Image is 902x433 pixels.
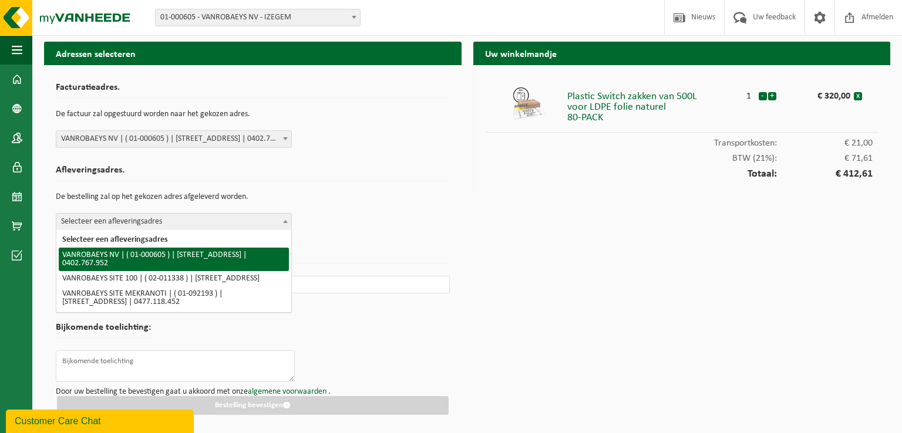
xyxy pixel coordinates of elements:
[777,138,873,148] span: € 21,00
[511,86,547,121] img: 01-999970
[777,169,873,180] span: € 412,61
[796,86,854,101] div: € 320,00
[56,388,450,396] p: Door uw bestelling te bevestigen gaat u akkoord met onze
[56,165,450,181] h2: Afleveringsadres.
[59,232,289,248] li: Selecteer een afleveringsadres
[59,286,289,310] li: VANROBAEYS SITE MEKRANOTI | ( 01-092193 ) | [STREET_ADDRESS] | 0477.118.452
[56,131,291,147] span: VANROBAEYS NV | ( 01-000605 ) | AMBACHTENSTRAAT 23, 8870 IZEGEM | 0402.767.952
[56,130,292,148] span: VANROBAEYS NV | ( 01-000605 ) | AMBACHTENSTRAAT 23, 8870 IZEGEM | 0402.767.952
[485,148,879,163] div: BTW (21%):
[768,92,776,100] button: +
[485,133,879,148] div: Transportkosten:
[56,323,151,339] h2: Bijkomende toelichting:
[6,407,196,433] iframe: chat widget
[56,214,291,230] span: Selecteer een afleveringsadres
[59,248,289,271] li: VANROBAEYS NV | ( 01-000605 ) | [STREET_ADDRESS] | 0402.767.952
[56,83,450,99] h2: Facturatieadres.
[59,271,289,286] li: VANROBAEYS SITE 100 | ( 02-011338 ) | [STREET_ADDRESS]
[56,213,292,231] span: Selecteer een afleveringsadres
[485,163,879,180] div: Totaal:
[759,92,767,100] button: -
[854,92,862,100] button: x
[57,396,449,415] button: Bestelling bevestigen
[56,187,450,207] p: De bestelling zal op het gekozen adres afgeleverd worden.
[56,104,450,124] p: De factuur zal opgestuurd worden naar het gekozen adres.
[739,86,758,101] div: 1
[44,42,462,65] h2: Adressen selecteren
[155,9,361,26] span: 01-000605 - VANROBAEYS NV - IZEGEM
[567,86,739,123] div: Plastic Switch zakken van 500L voor LDPE folie naturel 80-PACK
[156,9,360,26] span: 01-000605 - VANROBAEYS NV - IZEGEM
[473,42,891,65] h2: Uw winkelmandje
[777,154,873,163] span: € 71,61
[248,387,331,396] a: algemene voorwaarden .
